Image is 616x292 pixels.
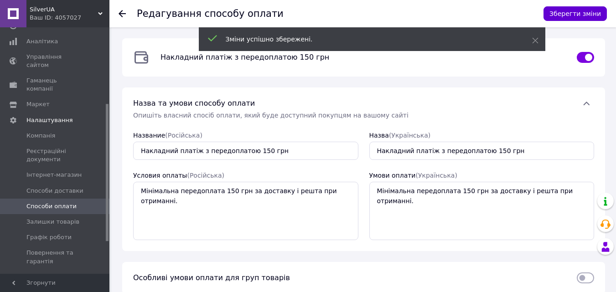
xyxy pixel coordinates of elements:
[30,5,98,14] span: SilverUA
[415,172,457,179] span: (Українська)
[26,273,52,281] span: Профіль
[133,132,202,139] label: Название
[226,35,509,44] div: Зміни успішно збережені.
[26,202,77,210] span: Способи оплати
[369,182,595,240] textarea: Мінімальна передоплата 150 грн за доставку і решта при отриманні.
[544,6,607,21] button: Зберегти зміни
[26,37,58,46] span: Аналітика
[369,172,457,179] label: Умови оплати
[26,233,72,241] span: Графік роботи
[26,116,73,124] span: Налаштування
[389,132,430,139] span: (Українська)
[26,171,82,179] span: Інтернет-магазин
[26,53,84,69] span: Управління сайтом
[26,132,55,140] span: Компанія
[26,77,84,93] span: Гаманець компанії
[26,100,50,108] span: Маркет
[187,172,224,179] span: (Російська)
[26,218,79,226] span: Залишки товарів
[160,53,329,61] span: Накладний платіж з передоплатою 150 грн
[26,249,84,265] span: Повернення та гарантія
[133,182,358,240] textarea: Мінімальна передоплата 150 грн за доставку і решта при отриманні.
[26,147,84,164] span: Реєстраційні документи
[30,14,109,22] div: Ваш ID: 4057027
[137,9,284,19] div: Редагування способу оплати
[119,9,126,18] div: Повернутися до списку оплат
[133,273,290,282] span: Особливі умови оплати для груп товарів
[26,187,83,195] span: Способи доставки
[369,132,431,139] label: Назва
[165,132,202,139] span: (Російська)
[369,142,595,160] input: Наприклад "Переказ на картку"
[133,142,358,160] input: Например "Перевод на карту"
[133,172,224,179] label: Условия оплаты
